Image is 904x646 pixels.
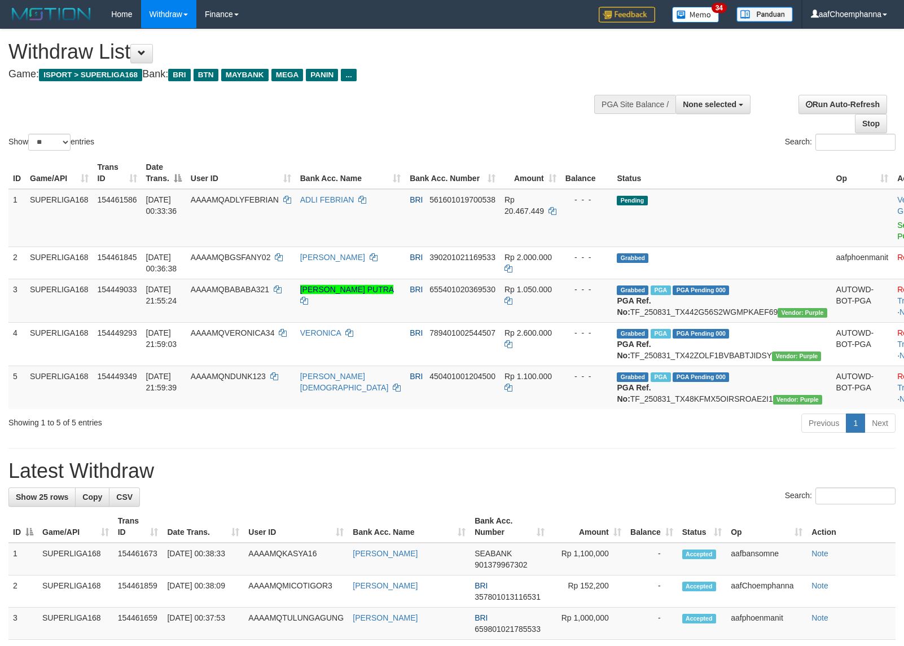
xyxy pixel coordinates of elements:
[146,253,177,273] span: [DATE] 00:36:38
[561,157,613,189] th: Balance
[504,253,552,262] span: Rp 2.000.000
[186,157,296,189] th: User ID: activate to sort column ascending
[785,487,896,504] label: Search:
[682,614,716,623] span: Accepted
[773,395,822,405] span: Vendor URL: https://trx4.1velocity.biz
[191,195,279,204] span: AAAAMQADLYFEBRIAN
[504,195,544,216] span: Rp 20.467.449
[25,322,93,366] td: SUPERLIGA168
[626,543,678,575] td: -
[75,487,109,507] a: Copy
[244,511,348,543] th: User ID: activate to sort column ascending
[142,157,186,189] th: Date Trans.: activate to sort column descending
[146,195,177,216] span: [DATE] 00:33:36
[626,608,678,640] td: -
[353,549,418,558] a: [PERSON_NAME]
[549,575,625,608] td: Rp 152,200
[832,247,893,279] td: aafphoenmanit
[146,372,177,392] span: [DATE] 21:59:39
[410,195,423,204] span: BRI
[82,493,102,502] span: Copy
[429,285,495,294] span: Copy 655401020369530 to clipboard
[25,279,93,322] td: SUPERLIGA168
[8,189,25,247] td: 1
[617,296,651,317] b: PGA Ref. No:
[8,69,591,80] h4: Game: Bank:
[8,575,38,608] td: 2
[38,608,113,640] td: SUPERLIGA168
[626,511,678,543] th: Balance: activate to sort column ascending
[470,511,549,543] th: Bank Acc. Number: activate to sort column ascending
[617,329,648,339] span: Grabbed
[168,69,190,81] span: BRI
[113,543,163,575] td: 154461673
[811,549,828,558] a: Note
[244,575,348,608] td: AAAAMQMICOTIGOR3
[855,114,887,133] a: Stop
[612,279,831,322] td: TF_250831_TX442G56S2WGMPKAEF69
[626,575,678,608] td: -
[28,134,71,151] select: Showentries
[353,613,418,622] a: [PERSON_NAME]
[163,575,244,608] td: [DATE] 00:38:09
[678,511,726,543] th: Status: activate to sort column ascending
[8,247,25,279] td: 2
[8,279,25,322] td: 3
[300,372,389,392] a: [PERSON_NAME][DEMOGRAPHIC_DATA]
[673,329,729,339] span: PGA Pending
[271,69,304,81] span: MEGA
[429,253,495,262] span: Copy 390201021169533 to clipboard
[772,351,821,361] span: Vendor URL: https://trx4.1velocity.biz
[25,366,93,409] td: SUPERLIGA168
[191,285,269,294] span: AAAAMQBABABA321
[549,608,625,640] td: Rp 1,000,000
[801,414,846,433] a: Previous
[672,7,719,23] img: Button%20Memo.svg
[599,7,655,23] img: Feedback.jpg
[300,285,394,294] a: [PERSON_NAME] PUTRA
[98,372,137,381] span: 154449349
[673,372,729,382] span: PGA Pending
[25,157,93,189] th: Game/API: activate to sort column ascending
[221,69,269,81] span: MAYBANK
[300,195,354,204] a: ADLI FEBRIAN
[549,511,625,543] th: Amount: activate to sort column ascending
[8,366,25,409] td: 5
[300,328,341,337] a: VERONICA
[191,253,271,262] span: AAAAMQBGSFANY02
[815,134,896,151] input: Search:
[113,575,163,608] td: 154461859
[244,608,348,640] td: AAAAMQTULUNGAGUNG
[815,487,896,504] input: Search:
[651,285,670,295] span: Marked by aafheankoy
[504,285,552,294] span: Rp 1.050.000
[475,613,488,622] span: BRI
[8,157,25,189] th: ID
[683,100,736,109] span: None selected
[807,511,896,543] th: Action
[846,414,865,433] a: 1
[146,328,177,349] span: [DATE] 21:59:03
[8,6,94,23] img: MOTION_logo.png
[98,253,137,262] span: 154461845
[191,328,275,337] span: AAAAMQVERONICA34
[8,460,896,482] h1: Latest Withdraw
[682,550,716,559] span: Accepted
[8,511,38,543] th: ID: activate to sort column descending
[832,157,893,189] th: Op: activate to sort column ascending
[565,252,608,263] div: - - -
[146,285,177,305] span: [DATE] 21:55:24
[8,41,591,63] h1: Withdraw List
[500,157,561,189] th: Amount: activate to sort column ascending
[565,327,608,339] div: - - -
[16,493,68,502] span: Show 25 rows
[8,487,76,507] a: Show 25 rows
[736,7,793,22] img: panduan.png
[712,3,727,13] span: 34
[565,371,608,382] div: - - -
[244,543,348,575] td: AAAAMQKASYA16
[353,581,418,590] a: [PERSON_NAME]
[429,328,495,337] span: Copy 789401002544507 to clipboard
[348,511,470,543] th: Bank Acc. Name: activate to sort column ascending
[163,543,244,575] td: [DATE] 00:38:33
